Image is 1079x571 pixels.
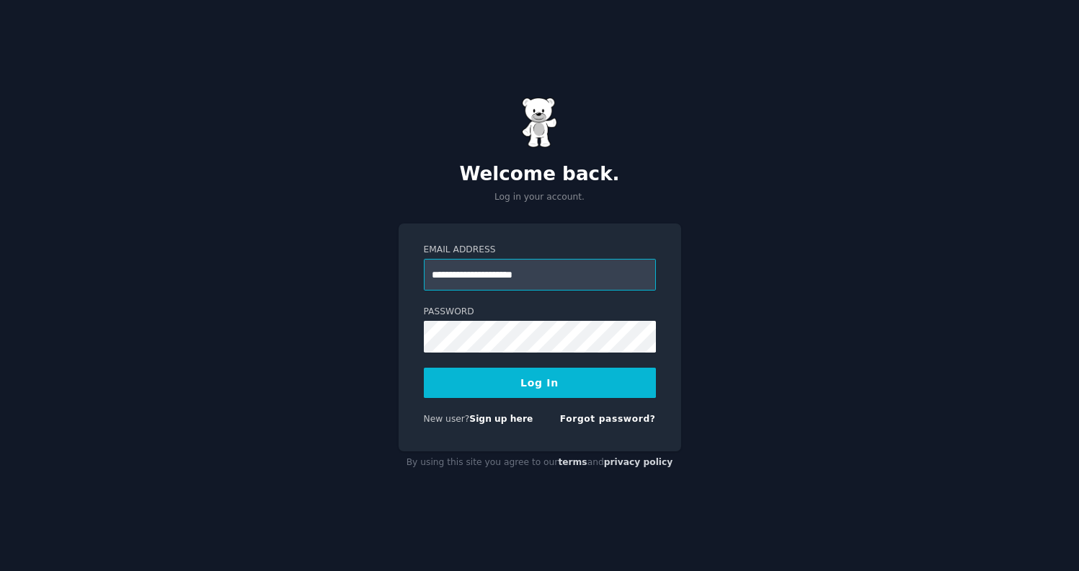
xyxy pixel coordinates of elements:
h2: Welcome back. [399,163,681,186]
a: privacy policy [604,457,673,467]
img: Gummy Bear [522,97,558,148]
p: Log in your account. [399,191,681,204]
button: Log In [424,368,656,398]
a: Sign up here [469,414,533,424]
span: New user? [424,414,470,424]
a: Forgot password? [560,414,656,424]
div: By using this site you agree to our and [399,451,681,474]
label: Email Address [424,244,656,257]
a: terms [558,457,587,467]
label: Password [424,306,656,319]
